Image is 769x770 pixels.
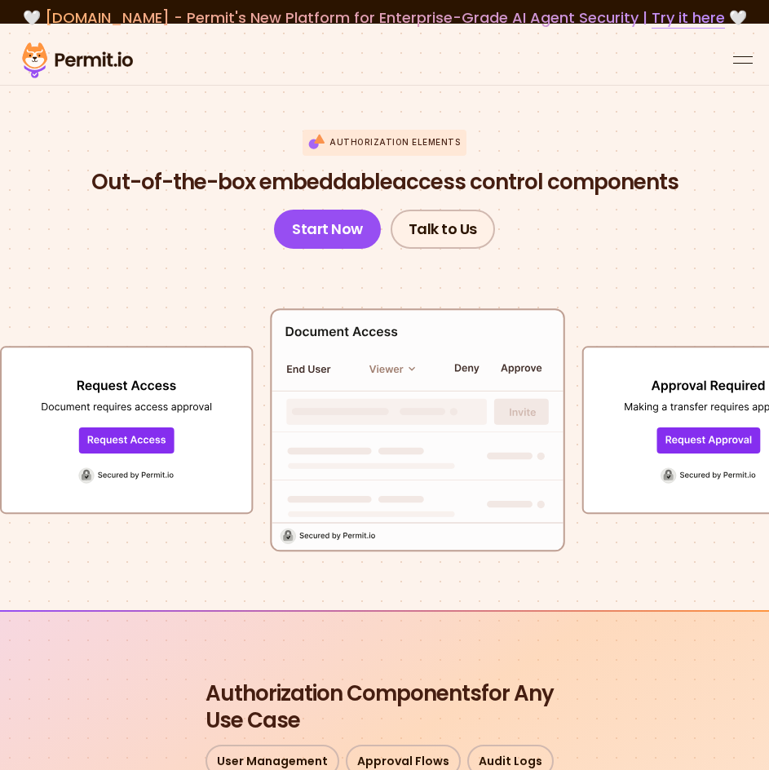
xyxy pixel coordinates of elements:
span: Authorization Components [206,679,481,708]
a: Talk to Us [391,210,495,249]
img: Permit logo [16,39,139,82]
span: [DOMAIN_NAME] - Permit's New Platform for Enterprise-Grade AI Agent Security | [45,7,725,28]
div: 🤍 🤍 [16,7,753,29]
a: Start Now [274,210,381,249]
a: Try it here [652,7,725,29]
span: Out-of-the-box embeddable [91,167,392,197]
h1: access control components [91,169,678,197]
p: Authorization Elements [329,136,460,148]
h2: for Any Use Case [206,680,564,736]
button: open menu [733,51,753,70]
